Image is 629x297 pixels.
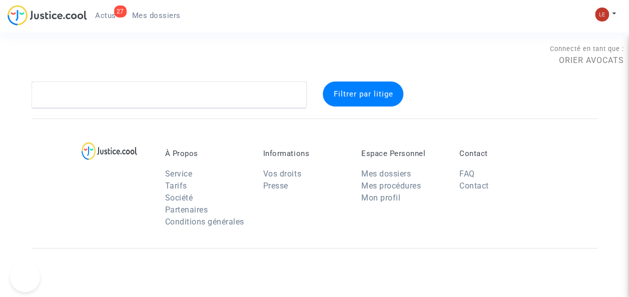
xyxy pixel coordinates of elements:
a: Mes dossiers [361,169,411,178]
a: Mes procédures [361,181,421,190]
img: jc-logo.svg [8,5,87,25]
a: 27Actus [87,8,124,23]
p: Contact [459,149,542,158]
span: Filtrer par litige [333,89,393,98]
iframe: Help Scout Beacon - Open [10,262,40,292]
a: Partenaires [165,205,208,214]
a: Société [165,193,193,202]
span: Connecté en tant que : [550,45,624,52]
a: Conditions générales [165,217,244,226]
a: Contact [459,181,489,190]
a: Presse [263,181,288,190]
a: FAQ [459,169,475,178]
span: Actus [95,11,116,20]
a: Mes dossiers [124,8,189,23]
p: À Propos [165,149,248,158]
a: Vos droits [263,169,301,178]
a: Tarifs [165,181,187,190]
img: logo-lg.svg [82,142,137,160]
div: 27 [114,5,127,17]
a: Service [165,169,193,178]
p: Informations [263,149,346,158]
img: 7d989c7df380ac848c7da5f314e8ff03 [595,7,609,21]
span: Mes dossiers [132,11,181,20]
p: Espace Personnel [361,149,444,158]
a: Mon profil [361,193,400,202]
